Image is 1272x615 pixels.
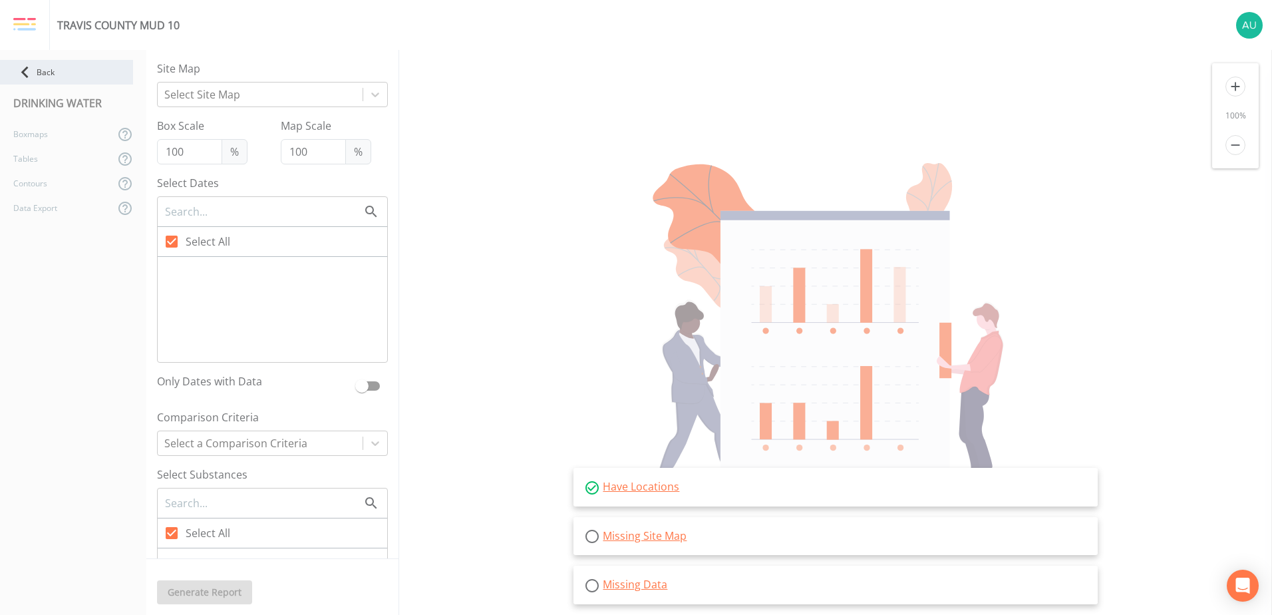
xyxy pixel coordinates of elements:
[603,577,667,592] a: Missing Data
[603,528,687,543] a: Missing Site Map
[164,495,363,512] input: Search...
[57,17,180,33] div: TRAVIS COUNTY MUD 10
[186,525,230,541] span: Select All
[603,479,679,494] a: Have Locations
[1225,77,1245,97] i: add
[222,139,247,164] span: %
[281,118,371,134] label: Map Scale
[186,234,230,250] span: Select All
[620,163,1051,502] img: undraw_report_building_chart-e1PV7-8T.svg
[164,203,363,220] input: Search...
[157,175,388,191] label: Select Dates
[157,61,388,77] label: Site Map
[1227,570,1259,602] div: Open Intercom Messenger
[157,409,388,425] label: Comparison Criteria
[13,17,36,32] img: logo
[157,467,388,483] label: Select Substances
[345,139,371,164] span: %
[157,118,247,134] label: Box Scale
[1225,135,1245,155] i: remove
[1212,110,1259,122] div: 100 %
[1236,12,1263,39] img: 12eab8baf8763a7aaab4b9d5825dc6f3
[157,373,349,393] label: Only Dates with Data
